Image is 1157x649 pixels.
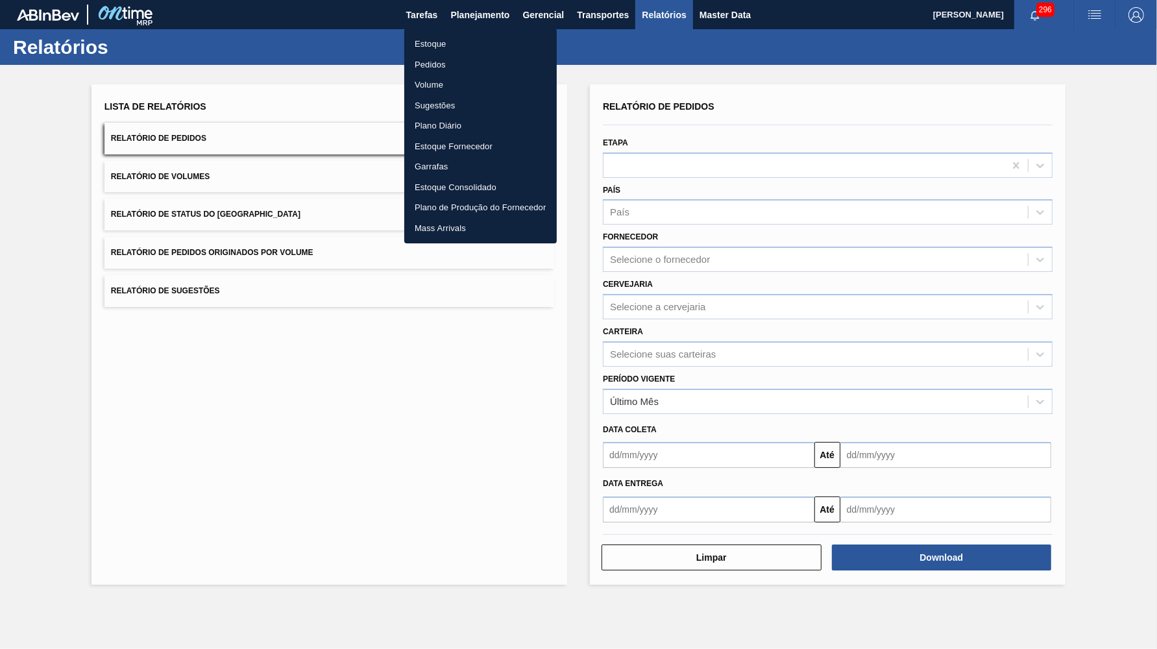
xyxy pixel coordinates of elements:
a: Estoque Consolidado [404,177,557,198]
a: Volume [404,75,557,95]
a: Plano Diário [404,116,557,136]
a: Plano de Produção do Fornecedor [404,197,557,218]
a: Pedidos [404,55,557,75]
a: Garrafas [404,156,557,177]
a: Estoque Fornecedor [404,136,557,157]
a: Estoque [404,34,557,55]
a: Sugestões [404,95,557,116]
a: Mass Arrivals [404,218,557,239]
